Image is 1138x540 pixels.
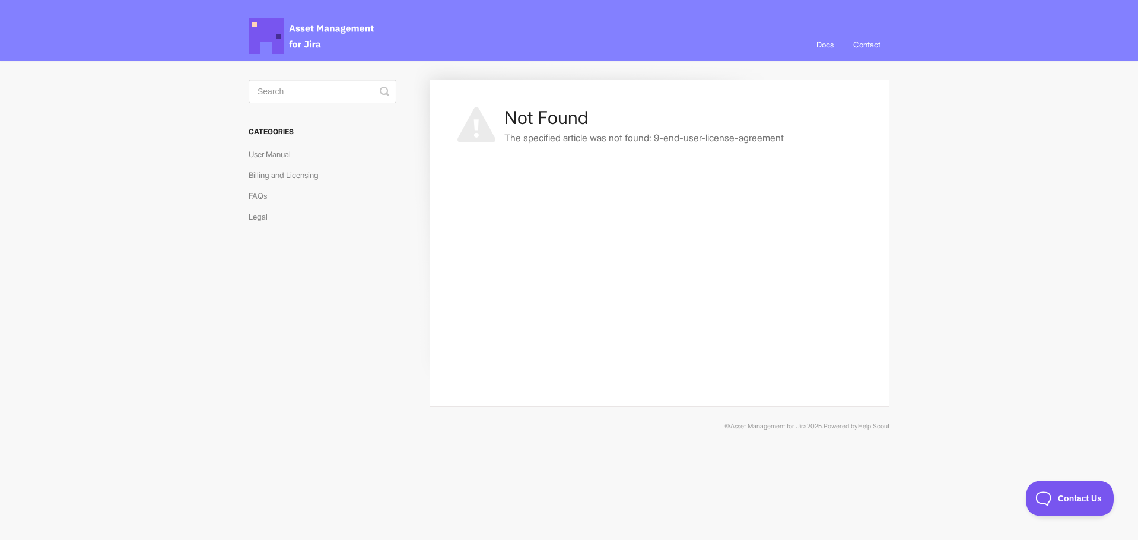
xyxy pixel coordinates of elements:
h1: Not Found [457,107,862,128]
span: Asset Management for Jira Docs [249,18,376,54]
a: Asset Management for Jira [730,423,807,430]
a: Legal [249,207,276,226]
a: User Manual [249,145,300,164]
a: Contact [844,28,889,61]
h3: Categories [249,121,396,142]
a: Docs [808,28,843,61]
a: FAQs [249,186,276,205]
span: Powered by [824,423,889,430]
input: Search [249,80,396,103]
p: The specified article was not found: 9-end-user-license-agreement [457,131,862,145]
p: © 2025. [249,421,889,432]
iframe: Toggle Customer Support [1026,481,1114,516]
a: Billing and Licensing [249,166,328,185]
a: Help Scout [858,423,889,430]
